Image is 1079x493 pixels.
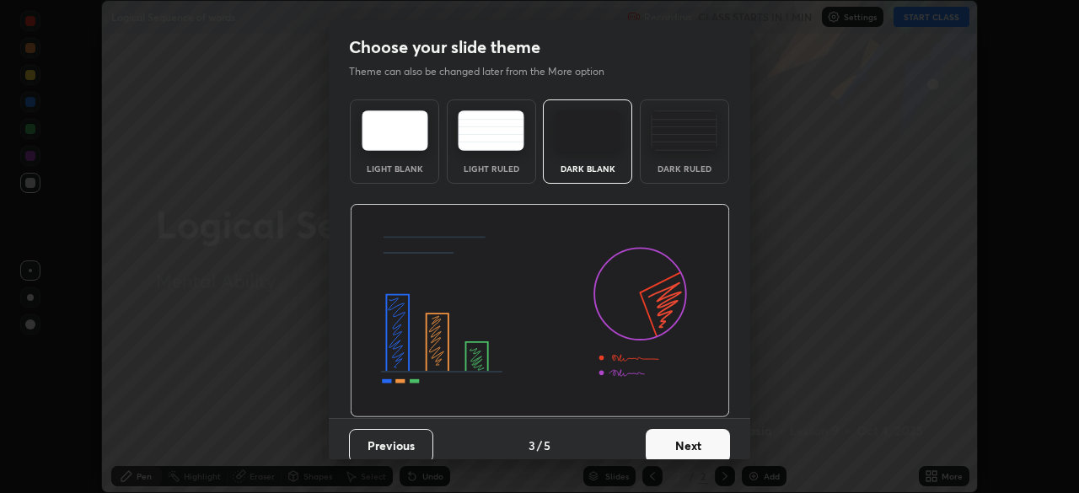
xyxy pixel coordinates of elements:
h4: 5 [544,437,550,454]
div: Light Ruled [458,164,525,173]
img: darkTheme.f0cc69e5.svg [555,110,621,151]
button: Previous [349,429,433,463]
div: Dark Blank [554,164,621,173]
img: lightTheme.e5ed3b09.svg [362,110,428,151]
h2: Choose your slide theme [349,36,540,58]
img: darkRuledTheme.de295e13.svg [651,110,717,151]
button: Next [646,429,730,463]
h4: / [537,437,542,454]
img: darkThemeBanner.d06ce4a2.svg [350,204,730,418]
div: Dark Ruled [651,164,718,173]
h4: 3 [529,437,535,454]
div: Light Blank [361,164,428,173]
img: lightRuledTheme.5fabf969.svg [458,110,524,151]
p: Theme can also be changed later from the More option [349,64,622,79]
